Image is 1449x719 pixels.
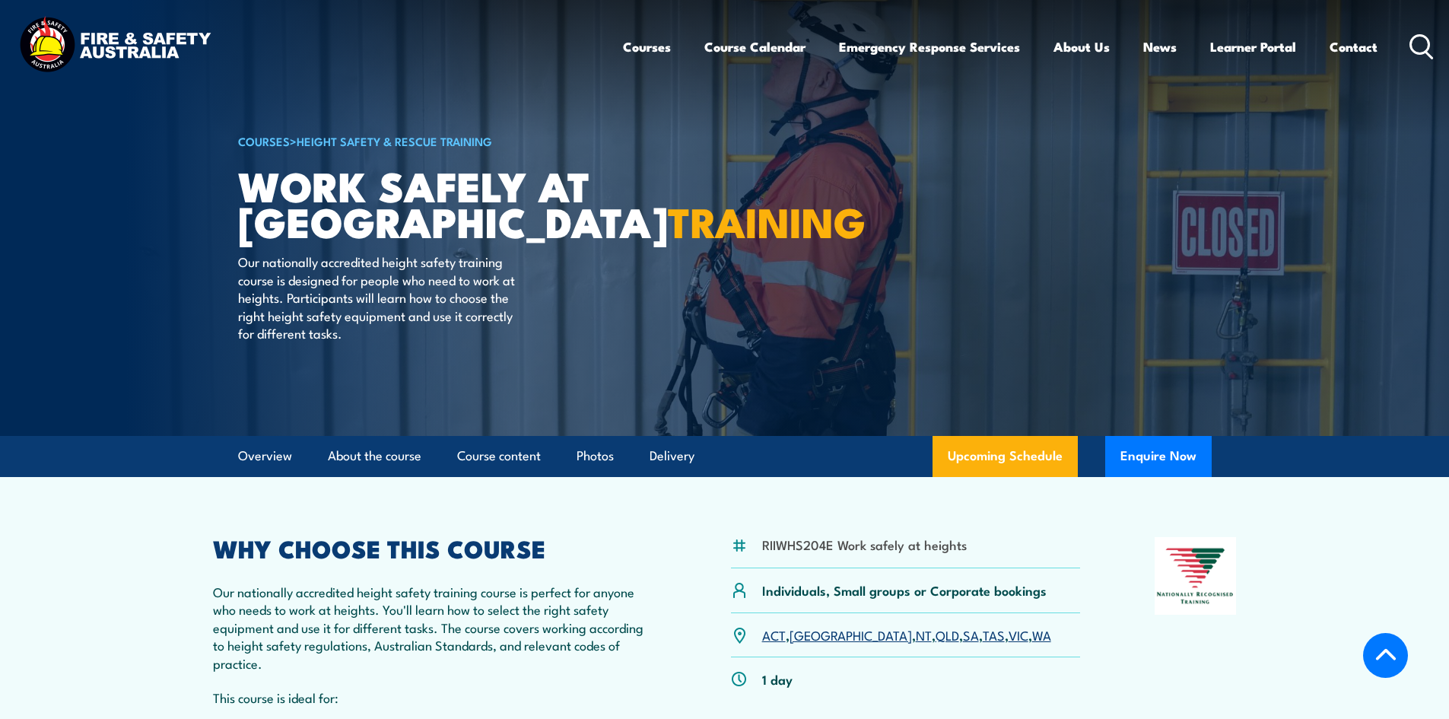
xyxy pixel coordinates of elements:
a: Photos [577,436,614,476]
a: COURSES [238,132,290,149]
a: ACT [762,625,786,644]
a: [GEOGRAPHIC_DATA] [790,625,912,644]
h2: WHY CHOOSE THIS COURSE [213,537,657,558]
a: Course content [457,436,541,476]
a: VIC [1009,625,1028,644]
a: TAS [983,625,1005,644]
p: This course is ideal for: [213,689,657,706]
a: Course Calendar [704,27,806,67]
h1: Work Safely at [GEOGRAPHIC_DATA] [238,167,614,238]
a: WA [1032,625,1051,644]
a: Emergency Response Services [839,27,1020,67]
a: About the course [328,436,421,476]
a: SA [963,625,979,644]
p: , , , , , , , [762,626,1051,644]
a: Delivery [650,436,694,476]
li: RIIWHS204E Work safely at heights [762,536,967,553]
p: Our nationally accredited height safety training course is perfect for anyone who needs to work a... [213,583,657,672]
p: Our nationally accredited height safety training course is designed for people who need to work a... [238,253,516,342]
strong: TRAINING [668,189,866,252]
a: About Us [1053,27,1110,67]
a: Overview [238,436,292,476]
a: Learner Portal [1210,27,1296,67]
h6: > [238,132,614,150]
a: Contact [1330,27,1378,67]
a: Upcoming Schedule [933,436,1078,477]
p: Individuals, Small groups or Corporate bookings [762,581,1047,599]
a: NT [916,625,932,644]
p: 1 day [762,670,793,688]
img: Nationally Recognised Training logo. [1155,537,1237,615]
a: Height Safety & Rescue Training [297,132,492,149]
button: Enquire Now [1105,436,1212,477]
a: News [1143,27,1177,67]
a: Courses [623,27,671,67]
a: QLD [936,625,959,644]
